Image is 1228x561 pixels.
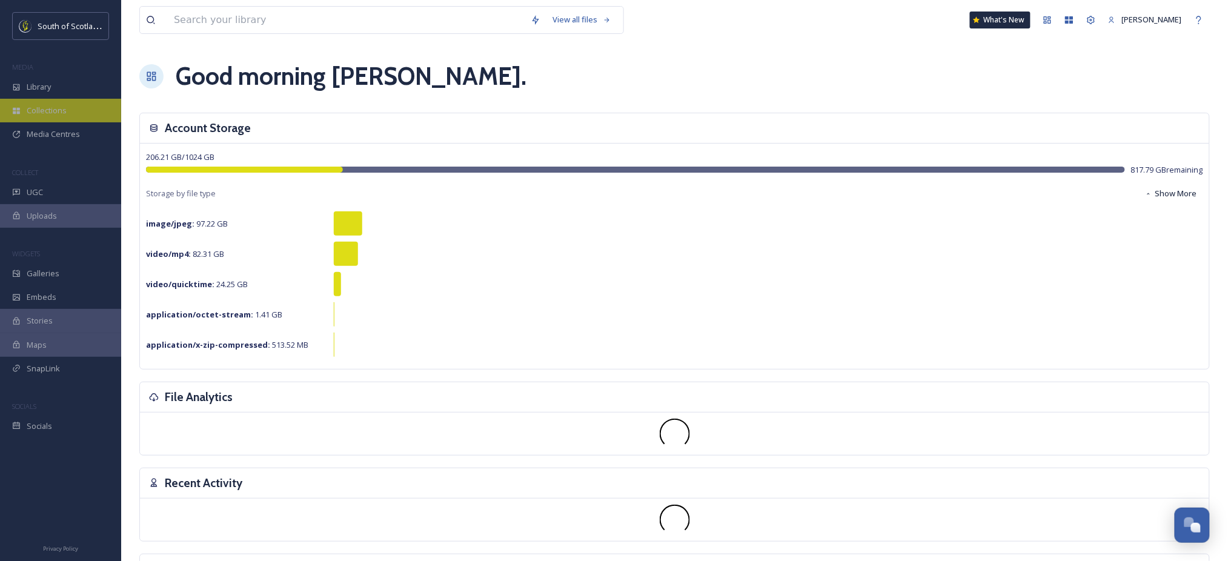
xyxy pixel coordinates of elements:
span: Media Centres [27,128,80,140]
span: MEDIA [12,62,33,71]
h3: File Analytics [165,388,233,406]
button: Show More [1139,182,1203,205]
span: 24.25 GB [146,279,248,290]
span: Embeds [27,291,56,303]
span: COLLECT [12,168,38,177]
h3: Recent Activity [165,474,242,492]
input: Search your library [168,7,525,33]
span: 817.79 GB remaining [1131,164,1203,176]
span: 513.52 MB [146,339,308,350]
img: images.jpeg [19,20,32,32]
strong: application/octet-stream : [146,309,253,320]
a: What's New [970,12,1031,28]
button: Open Chat [1175,508,1210,543]
span: Library [27,81,51,93]
strong: video/mp4 : [146,248,191,259]
span: WIDGETS [12,249,40,258]
strong: video/quicktime : [146,279,214,290]
span: Galleries [27,268,59,279]
span: UGC [27,187,43,198]
span: SnapLink [27,363,60,374]
span: 82.31 GB [146,248,224,259]
strong: application/x-zip-compressed : [146,339,270,350]
span: 1.41 GB [146,309,282,320]
span: 97.22 GB [146,218,228,229]
a: [PERSON_NAME] [1102,8,1188,32]
h3: Account Storage [165,119,251,137]
span: [PERSON_NAME] [1122,14,1182,25]
strong: image/jpeg : [146,218,194,229]
span: Storage by file type [146,188,216,199]
span: South of Scotland Destination Alliance [38,20,176,32]
span: Socials [27,420,52,432]
span: Maps [27,339,47,351]
span: Collections [27,105,67,116]
a: View all files [546,8,617,32]
span: Privacy Policy [43,545,78,553]
a: Privacy Policy [43,540,78,555]
span: Uploads [27,210,57,222]
span: Stories [27,315,53,327]
span: SOCIALS [12,402,36,411]
h1: Good morning [PERSON_NAME] . [176,58,526,95]
span: 206.21 GB / 1024 GB [146,151,214,162]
